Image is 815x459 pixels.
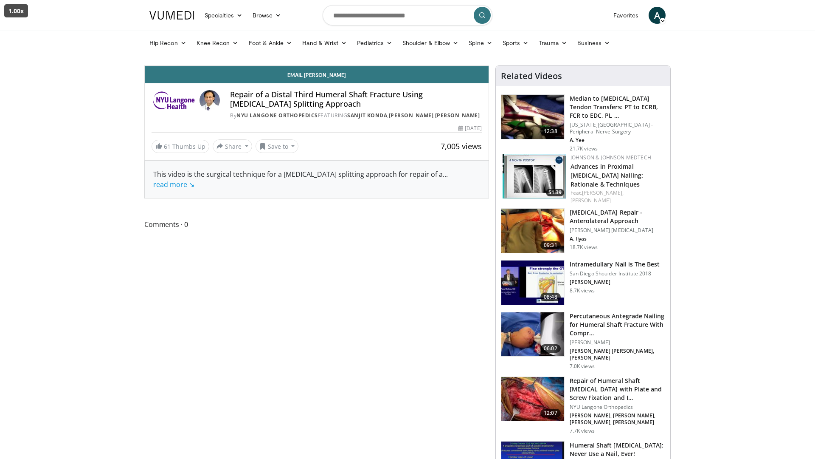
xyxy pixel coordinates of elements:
a: Browse [247,7,287,24]
span: 06:02 [540,344,561,353]
button: Save to [256,139,299,153]
span: 7,005 views [441,141,482,151]
p: 21.7K views [570,145,598,152]
h3: Intramedullary Nail is The Best [570,260,660,269]
p: [PERSON_NAME] [570,339,665,346]
p: A. Yee [570,137,665,144]
span: ... [153,170,448,189]
div: Feat. [570,189,663,204]
a: NYU Langone Orthopedics [236,112,318,119]
a: Sanjit Konda [347,112,387,119]
p: [PERSON_NAME] [570,279,660,286]
a: Email [PERSON_NAME] [145,66,489,83]
h3: Humeral Shaft [MEDICAL_DATA]: Never Use a Nail, Ever! [570,441,665,458]
p: San Diego Shoulder Institute 2018 [570,270,660,277]
a: Foot & Ankle [244,34,298,51]
a: [PERSON_NAME] [435,112,480,119]
h3: [MEDICAL_DATA] Repair - Anterolateral Approach [570,208,665,225]
a: Spine [464,34,497,51]
a: [PERSON_NAME], [582,189,624,196]
a: Business [572,34,615,51]
span: 08:48 [540,293,561,301]
div: By FEATURING , , [230,112,481,119]
p: [PERSON_NAME], [PERSON_NAME], [PERSON_NAME], [PERSON_NAME] [570,412,665,426]
a: Pediatrics [352,34,397,51]
img: fd3b349a-9860-460e-a03a-0db36c4d1252.150x105_q85_crop-smart_upscale.jpg [501,209,564,253]
h4: Repair of a Distal Third Humeral Shaft Fracture Using [MEDICAL_DATA] Splitting Approach [230,90,481,108]
img: c529910c-0bdd-43c1-802e-fcc396db0cec.150x105_q85_crop-smart_upscale.jpg [501,312,564,357]
a: Specialties [200,7,247,24]
a: A [649,7,666,24]
span: 61 [164,142,171,150]
a: Hip Recon [144,34,191,51]
span: 51:39 [546,189,564,196]
a: Shoulder & Elbow [397,34,464,51]
h4: Related Videos [501,71,562,81]
img: VuMedi Logo [149,11,194,20]
a: 12:07 Repair of Humeral Shaft [MEDICAL_DATA] with Plate and Screw Fixation and I… NYU Langone Ort... [501,377,665,434]
p: [PERSON_NAME] [MEDICAL_DATA] [570,227,665,234]
a: Johnson & Johnson MedTech [570,154,651,161]
img: Avatar [200,90,220,110]
a: 61 Thumbs Up [152,140,209,153]
img: 927a6b88-7ad3-4aa5-b37c-28417b72f84a.jpeg.150x105_q85_crop-smart_upscale.jpg [501,377,564,421]
img: 304908_0001_1.png.150x105_q85_crop-smart_upscale.jpg [501,95,564,139]
a: read more ↘ [153,180,194,189]
a: 09:31 [MEDICAL_DATA] Repair - Anterolateral Approach [PERSON_NAME] [MEDICAL_DATA] A. Ilyas 18.7K ... [501,208,665,253]
p: 7.0K views [570,363,595,370]
span: 09:31 [540,241,561,249]
div: [DATE] [458,125,481,132]
a: 08:48 Intramedullary Nail is The Best San Diego Shoulder Institute 2018 [PERSON_NAME] 8.7K views [501,260,665,305]
a: [PERSON_NAME] [570,197,611,204]
span: Comments 0 [144,219,489,230]
a: Hand & Wrist [297,34,352,51]
img: NYU Langone Orthopedics [152,90,196,110]
p: 18.7K views [570,244,598,251]
button: Share [213,139,252,153]
h3: Median to [MEDICAL_DATA] Tendon Transfers: PT to ECRB, FCR to EDC, PL … [570,94,665,120]
p: NYU Langone Orthopedics [570,404,665,411]
a: Trauma [534,34,572,51]
a: 51:39 [503,154,566,198]
p: A. Ilyas [570,235,665,242]
p: [US_STATE][GEOGRAPHIC_DATA] - Peripheral Nerve Surgery [570,122,665,135]
img: 88ed5bdc-a0c7-48b1-80c0-588cbe3a9ce5.150x105_q85_crop-smart_upscale.jpg [501,261,564,305]
h3: Repair of Humeral Shaft [MEDICAL_DATA] with Plate and Screw Fixation and I… [570,377,665,402]
a: Sports [497,34,534,51]
h3: Percutaneous Antegrade Nailing for Humeral Shaft Fracture With Compr… [570,312,665,337]
p: 7.7K views [570,428,595,434]
p: 8.7K views [570,287,595,294]
span: 12:07 [540,409,561,417]
a: Advances in Proximal [MEDICAL_DATA] Nailing: Rationale & Techniques [570,162,643,188]
p: [PERSON_NAME] [PERSON_NAME], [PERSON_NAME] [570,348,665,361]
a: [PERSON_NAME] [389,112,434,119]
div: 1.00x [4,4,28,17]
img: 51c79e9b-08d2-4aa9-9189-000d819e3bdb.150x105_q85_crop-smart_upscale.jpg [503,154,566,198]
a: 06:02 Percutaneous Antegrade Nailing for Humeral Shaft Fracture With Compr… [PERSON_NAME] [PERSON... [501,312,665,370]
div: This video is the surgical technique for a [MEDICAL_DATA] splitting approach for repair of a [153,169,480,190]
input: Search topics, interventions [323,5,492,25]
span: 12:38 [540,127,561,136]
a: Knee Recon [191,34,244,51]
a: Favorites [608,7,644,24]
a: 12:38 Median to [MEDICAL_DATA] Tendon Transfers: PT to ECRB, FCR to EDC, PL … [US_STATE][GEOGRAPH... [501,94,665,152]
